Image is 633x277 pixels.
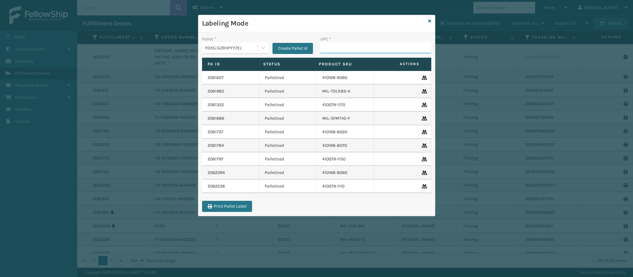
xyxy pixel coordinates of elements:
td: 410168-8020 [317,125,374,139]
i: Remove From Pallet [422,116,425,121]
td: Palletized [259,139,317,152]
a: 2061627 [208,75,224,81]
td: 410079-1150 [317,152,374,166]
td: 410168-8060 [317,166,374,180]
a: 2061784 [208,143,224,149]
h3: Labeling Mode [202,19,426,28]
div: FDXG-GZRHFYY7EJ [205,45,258,51]
label: Status [263,61,307,67]
td: Palletized [259,85,317,98]
td: MIL-SFMT45-F [317,112,374,125]
a: 2062094 [208,170,225,176]
td: 410079-1170 [317,98,374,112]
td: 410079-1110 [317,180,374,193]
button: Create Pallet Id [272,43,313,54]
a: 2061985 [208,88,224,94]
td: Palletized [259,71,317,85]
i: Remove From Pallet [422,143,425,148]
i: Remove From Pallet [422,157,425,161]
label: Pallet [202,36,216,42]
label: Fo Id [208,61,252,67]
i: Remove From Pallet [422,103,425,107]
i: Remove From Pallet [422,130,425,134]
td: Palletized [259,125,317,139]
i: Remove From Pallet [422,171,425,175]
label: UPC [320,36,331,42]
td: Palletized [259,166,317,180]
a: 2061797 [208,156,223,162]
td: 410168-8060 [317,71,374,85]
td: Palletized [259,112,317,125]
i: Remove From Pallet [422,184,425,188]
span: Actions [371,59,423,69]
td: Palletized [259,98,317,112]
a: 2062236 [208,183,225,189]
td: 410168-8070 [317,139,374,152]
i: Remove From Pallet [422,89,425,93]
a: 2061686 [208,115,224,122]
td: Palletized [259,180,317,193]
a: 2061322 [208,102,224,108]
label: Product SKU [319,61,363,67]
td: MIL-TDLRBD-A [317,85,374,98]
i: Remove From Pallet [422,76,425,80]
button: Print Pallet Label [202,201,252,212]
td: Palletized [259,152,317,166]
a: 2061737 [208,129,223,135]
